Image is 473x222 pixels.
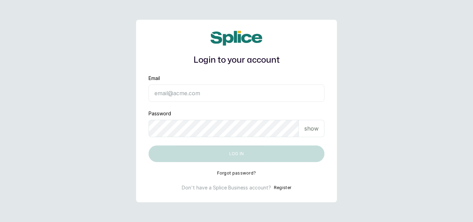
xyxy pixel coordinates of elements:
input: email@acme.com [149,85,324,102]
button: Forgot password? [217,170,256,176]
h1: Login to your account [149,54,324,66]
p: Don't have a Splice Business account? [182,184,271,191]
button: Register [274,184,291,191]
p: show [304,124,319,133]
button: Log in [149,145,324,162]
label: Password [149,110,171,117]
label: Email [149,75,160,82]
